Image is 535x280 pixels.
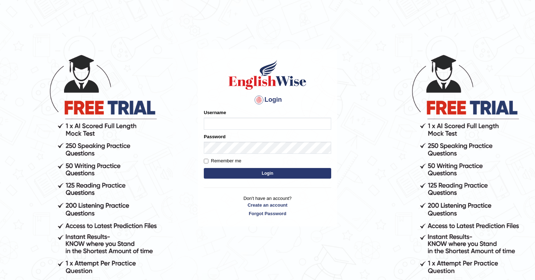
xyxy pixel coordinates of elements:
[204,157,241,164] label: Remember me
[204,133,225,140] label: Password
[204,94,331,106] h4: Login
[204,109,226,116] label: Username
[204,195,331,217] p: Don't have an account?
[204,168,331,179] button: Login
[227,59,308,91] img: Logo of English Wise sign in for intelligent practice with AI
[204,210,331,217] a: Forgot Password
[204,159,208,163] input: Remember me
[204,202,331,208] a: Create an account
